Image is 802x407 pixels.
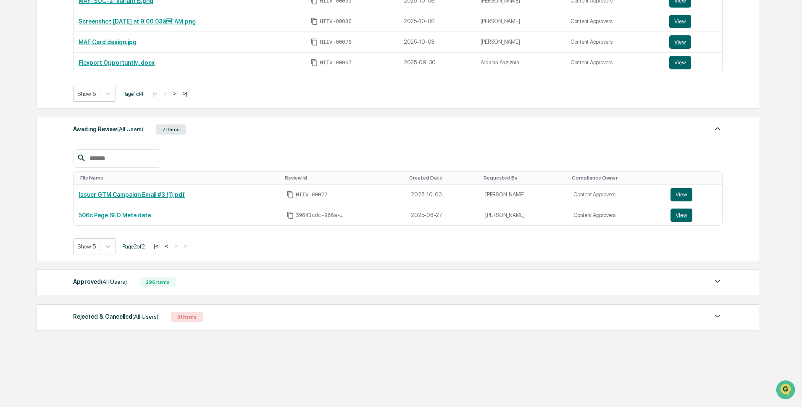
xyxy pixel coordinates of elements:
span: HIIV-00078 [320,39,352,45]
td: [PERSON_NAME] [476,11,565,32]
button: View [671,209,692,222]
a: Screenshot [DATE] at 9.00.03â¯AM.png [79,18,196,25]
td: Content Approvers [568,205,665,225]
a: Issuer GTM Campaign Email #3 (1).pdf [79,191,185,198]
button: > [172,243,180,250]
a: View [671,209,718,222]
a: 506c Page SEO Meta data [79,212,151,219]
img: caret [713,276,723,286]
div: Toggle SortBy [572,175,662,181]
div: Toggle SortBy [409,175,477,181]
button: Start new chat [143,67,153,77]
td: Content Approvers [565,11,664,32]
td: 2025-10-03 [406,185,480,205]
span: Copy Id [310,18,318,25]
button: > [171,90,179,97]
a: View [669,15,718,28]
span: Attestations [69,106,104,114]
span: Pylon [84,143,102,149]
button: >| [181,243,191,250]
a: 🔎Data Lookup [5,119,56,134]
td: Content Approvers [565,53,664,73]
span: Copy Id [310,38,318,46]
a: 🗄️Attestations [58,103,108,118]
span: HIIV-00067 [320,59,352,66]
button: >| [180,90,190,97]
button: View [669,15,691,28]
button: < [161,90,169,97]
button: |< [151,243,161,250]
span: Page 2 of 2 [122,243,145,250]
div: 🔎 [8,123,15,129]
div: Approved [73,276,127,287]
td: [PERSON_NAME] [480,185,568,205]
div: Toggle SortBy [80,175,278,181]
span: Copy Id [287,191,294,198]
img: caret [713,311,723,321]
a: Powered byPylon [59,142,102,149]
p: How can we help? [8,18,153,31]
div: Rejected & Cancelled [73,311,158,322]
span: Copy Id [287,211,294,219]
div: 296 Items [139,277,176,287]
td: Content Approvers [565,32,664,53]
button: |< [150,90,160,97]
img: caret [713,124,723,134]
div: 7 Items [156,124,186,135]
iframe: Open customer support [775,379,798,402]
td: [PERSON_NAME] [476,32,565,53]
div: We're available if you need us! [29,73,106,79]
span: (All Users) [132,313,158,320]
td: 2025-08-27 [406,205,480,225]
div: Start new chat [29,64,138,73]
div: Toggle SortBy [484,175,565,181]
span: (All Users) [117,126,143,132]
div: Awaiting Review [73,124,143,135]
a: View [669,35,718,49]
td: [PERSON_NAME] [480,205,568,225]
a: MAF Card design.jpg [79,39,137,45]
a: View [669,56,718,69]
div: 31 Items [171,312,203,322]
div: 🖐️ [8,107,15,114]
img: 1746055101610-c473b297-6a78-478c-a979-82029cc54cd1 [8,64,24,79]
button: View [669,56,691,69]
span: HIIV-00086 [320,18,352,25]
button: < [162,243,171,250]
td: 2025-10-03 [399,32,476,53]
a: View [671,188,718,201]
span: Data Lookup [17,122,53,130]
td: Ardalan Aaziznia [476,53,565,73]
span: Page 1 of 4 [122,90,144,97]
div: Toggle SortBy [285,175,402,181]
td: 2025-10-06 [399,11,476,32]
td: Content Approvers [568,185,665,205]
span: Copy Id [310,59,318,66]
span: 39641cdc-966a-4e65-879f-2a6a777944d8 [296,212,346,219]
span: (All Users) [101,278,127,285]
span: Preclearance [17,106,54,114]
div: 🗄️ [61,107,68,114]
div: Toggle SortBy [672,175,719,181]
a: 🖐️Preclearance [5,103,58,118]
button: View [669,35,691,49]
a: Flexport Opportuntiy .docx [79,59,155,66]
td: 2025-09-30 [399,53,476,73]
button: View [671,188,692,201]
span: HIIV-00077 [296,191,328,198]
